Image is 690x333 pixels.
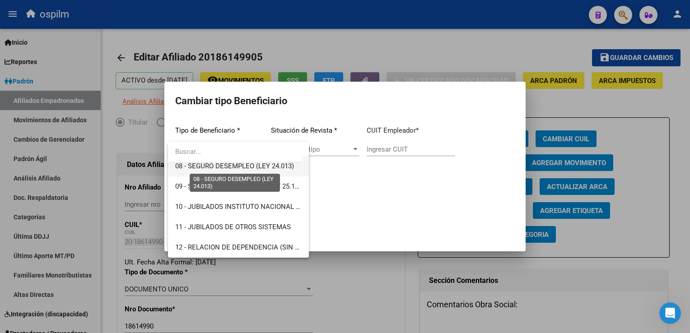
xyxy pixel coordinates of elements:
[175,203,373,211] span: 10 - JUBILADOS INSTITUTO NACIONAL DE SERVICIOS SOCIALES
[175,223,291,231] span: 11 - JUBILADOS DE OTROS SISTEMAS
[175,243,410,251] span: 12 - RELACION DE DEPENDENCIA (SIN APORTES Y CONTRIBUCION POR SJP)
[175,182,340,190] span: 09 - SEGURO DE DESEMPLEO (LEY 25.191) (RENATRE)
[175,162,294,170] span: 08 - SEGURO DESEMPLEO (LEY 24.013)
[659,302,681,324] iframe: Intercom live chat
